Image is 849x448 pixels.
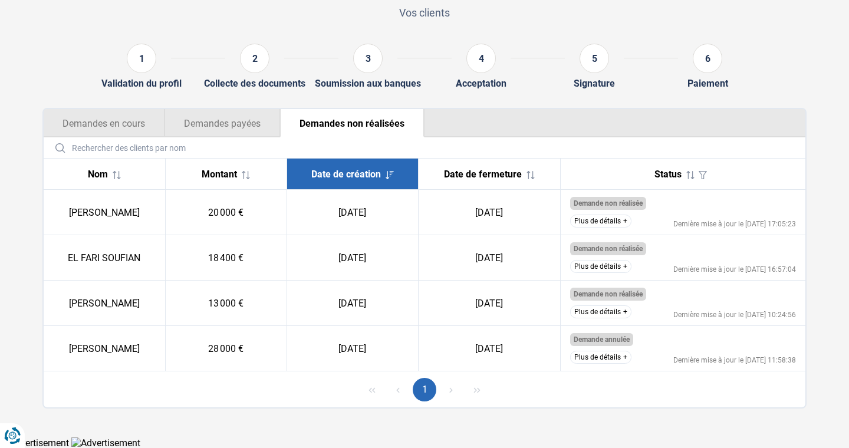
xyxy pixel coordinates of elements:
div: 6 [693,44,722,73]
td: 13 000 € [165,281,287,326]
button: First Page [360,378,384,401]
span: Date de fermeture [444,169,522,180]
div: Dernière mise à jour le [DATE] 11:58:38 [673,357,796,364]
td: [DATE] [418,281,560,326]
button: Last Page [465,378,489,401]
div: Collecte des documents [204,78,305,89]
td: [DATE] [287,190,418,235]
td: [DATE] [418,190,560,235]
span: Demande non réalisée [574,199,643,207]
td: [DATE] [287,235,418,281]
button: Demandes payées [164,109,280,137]
div: Signature [574,78,615,89]
button: Demandes non réalisées [280,109,424,137]
div: 5 [580,44,609,73]
td: [DATE] [418,235,560,281]
td: 20 000 € [165,190,287,235]
div: 2 [240,44,269,73]
span: Demande non réalisée [574,245,643,253]
div: Dernière mise à jour le [DATE] 10:24:56 [673,311,796,318]
td: [PERSON_NAME] [44,326,165,371]
td: 18 400 € [165,235,287,281]
td: [PERSON_NAME] [44,281,165,326]
span: Date de création [311,169,381,180]
span: Montant [202,169,237,180]
span: Demande annulée [574,335,630,344]
span: Demande non réalisée [574,290,643,298]
div: Dernière mise à jour le [DATE] 17:05:23 [673,220,796,228]
div: Paiement [687,78,728,89]
td: 28 000 € [165,326,287,371]
button: Plus de détails [570,215,631,228]
div: 1 [127,44,156,73]
div: Validation du profil [101,78,182,89]
button: Next Page [439,378,463,401]
div: Soumission aux banques [315,78,421,89]
div: Acceptation [456,78,506,89]
td: [DATE] [287,281,418,326]
td: [DATE] [418,326,560,371]
button: Plus de détails [570,260,631,273]
button: Plus de détails [570,351,631,364]
div: 4 [466,44,496,73]
p: Vos clients [42,5,807,20]
td: [PERSON_NAME] [44,190,165,235]
button: Demandes en cours [44,109,164,137]
span: Nom [88,169,108,180]
button: Previous Page [386,378,410,401]
td: [DATE] [287,326,418,371]
input: Rechercher des clients par nom [48,137,801,158]
div: Dernière mise à jour le [DATE] 16:57:04 [673,266,796,273]
button: Page 1 [413,378,436,401]
span: Status [654,169,682,180]
button: Plus de détails [570,305,631,318]
td: EL FARI SOUFIAN [44,235,165,281]
div: 3 [353,44,383,73]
